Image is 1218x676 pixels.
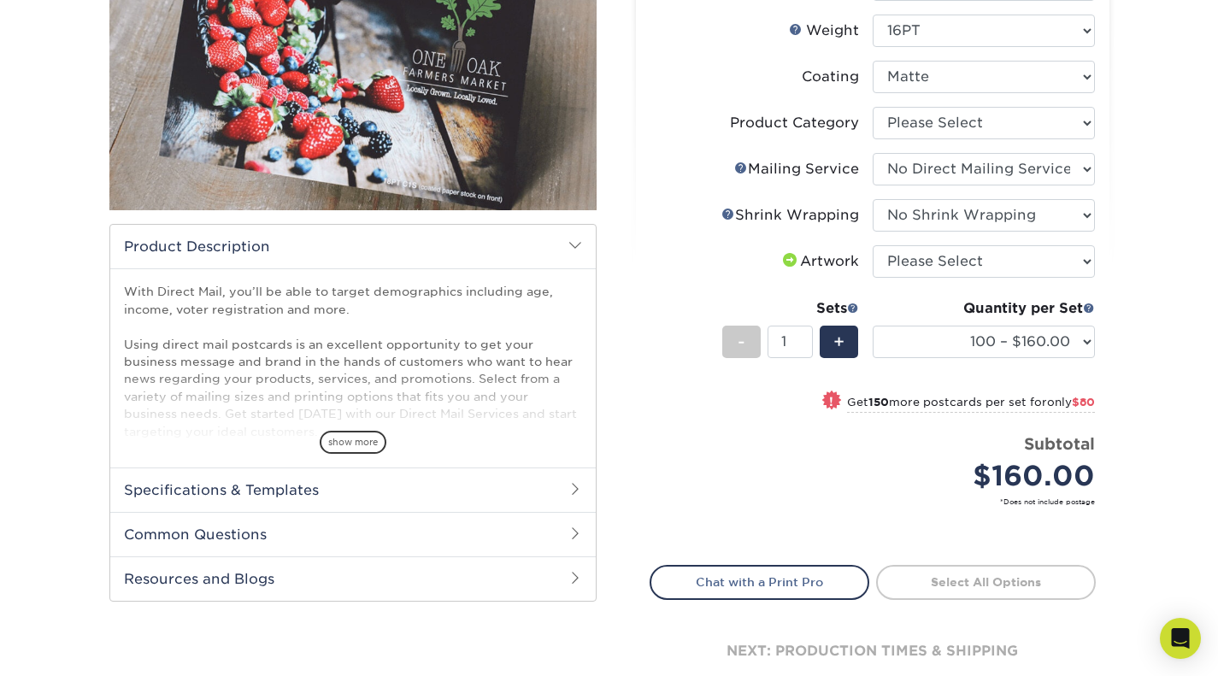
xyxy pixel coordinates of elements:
span: $80 [1072,396,1095,409]
div: $160.00 [886,456,1095,497]
a: Chat with a Print Pro [650,565,869,599]
h2: Specifications & Templates [110,467,596,512]
small: Get more postcards per set for [847,396,1095,413]
div: Coating [802,67,859,87]
p: With Direct Mail, you’ll be able to target demographics including age, income, voter registration... [124,283,582,440]
span: - [738,329,745,355]
div: Quantity per Set [873,298,1095,319]
div: Sets [722,298,859,319]
h2: Product Description [110,225,596,268]
div: Weight [789,21,859,41]
small: *Does not include postage [663,497,1095,507]
h2: Resources and Blogs [110,556,596,601]
span: + [833,329,844,355]
strong: Subtotal [1024,434,1095,453]
div: Shrink Wrapping [721,205,859,226]
div: Product Category [730,113,859,133]
div: Mailing Service [734,159,859,179]
div: Open Intercom Messenger [1160,618,1201,659]
span: only [1047,396,1095,409]
h2: Common Questions [110,512,596,556]
a: Select All Options [876,565,1096,599]
div: Artwork [780,251,859,272]
span: ! [829,392,833,410]
strong: 150 [868,396,889,409]
span: show more [320,431,386,454]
